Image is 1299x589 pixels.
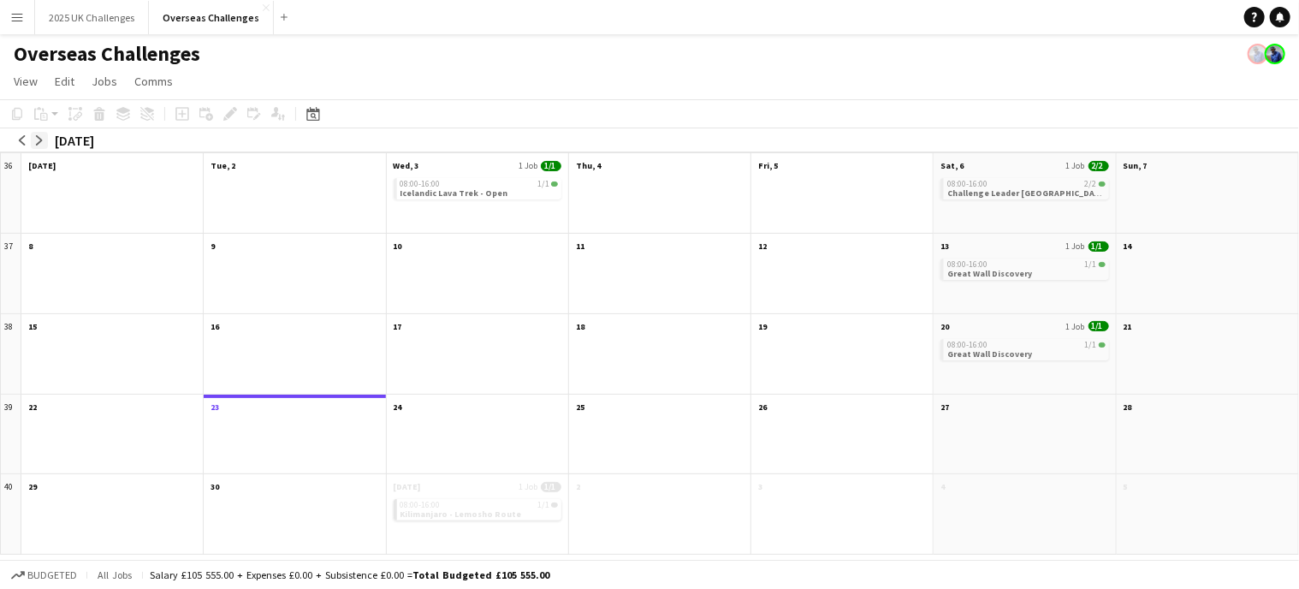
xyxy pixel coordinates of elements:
span: Edit [55,74,74,89]
span: 27 [940,402,949,413]
a: Jobs [85,70,124,92]
span: All jobs [94,568,135,581]
span: 1/1 [1085,341,1097,349]
span: Icelandic Lava Trek - Open [400,187,508,199]
a: Comms [128,70,180,92]
span: Total Budgeted £105 555.00 [412,568,549,581]
span: Sat, 6 [940,160,964,171]
h1: Overseas Challenges [14,41,200,67]
span: 2 [576,481,580,492]
div: [DATE] [55,132,94,149]
span: 1/1 [551,181,558,187]
div: 39 [1,395,21,475]
span: Great Wall Discovery [947,348,1032,360]
div: Salary £105 555.00 + Expenses £0.00 + Subsistence £0.00 = [150,568,549,581]
span: 19 [758,321,767,332]
span: 1 Job [1066,160,1085,171]
span: 08:00-16:00 [947,180,988,188]
span: 14 [1124,241,1132,252]
span: 18 [576,321,584,332]
span: 08:00-16:00 [400,501,441,509]
span: 8 [28,241,33,252]
button: 2025 UK Challenges [35,1,149,34]
span: 1/1 [1088,241,1109,252]
app-user-avatar: Andy Baker [1265,44,1285,64]
span: 1/1 [537,501,549,509]
span: 3 [758,481,762,492]
span: 08:00-16:00 [947,341,988,349]
span: 1 Job [1066,321,1085,332]
span: 1/1 [541,161,561,171]
span: 12 [758,241,767,252]
span: 2/2 [1088,161,1109,171]
span: View [14,74,38,89]
span: Wed, 3 [394,160,419,171]
span: 29 [28,481,37,492]
span: Thu, 4 [576,160,601,171]
span: 26 [758,402,767,413]
div: 40 [1,474,21,555]
span: 15 [28,321,37,332]
span: 1/1 [1088,321,1109,331]
span: Great Wall Discovery [947,268,1032,279]
app-user-avatar: Andy Baker [1248,44,1268,64]
span: 08:00-16:00 [947,260,988,269]
span: 5 [1124,481,1128,492]
span: Comms [134,74,173,89]
span: Tue, 2 [211,160,235,171]
span: 1/1 [551,503,558,508]
span: Budgeted [27,569,77,581]
span: 22 [28,402,37,413]
a: View [7,70,44,92]
span: 24 [394,402,402,413]
span: 1/1 [1099,342,1106,348]
span: 25 [576,402,584,413]
div: 36 [1,153,21,234]
span: 1/1 [1085,260,1097,269]
span: 11 [576,241,584,252]
span: 10 [394,241,402,252]
span: 2/2 [1085,180,1097,188]
span: Fri, 5 [758,160,778,171]
span: 23 [211,402,219,413]
button: Overseas Challenges [149,1,274,34]
span: [DATE] [394,481,421,492]
div: 38 [1,314,21,395]
span: 17 [394,321,402,332]
span: 9 [211,241,215,252]
span: [DATE] [28,160,56,171]
span: 1 Job [519,160,537,171]
span: 21 [1124,321,1132,332]
span: Jobs [92,74,117,89]
span: 30 [211,481,219,492]
span: 2/2 [1099,181,1106,187]
span: Challenge Leader Sumatra [947,187,1107,199]
span: 20 [940,321,949,332]
span: 16 [211,321,219,332]
span: 1/1 [537,180,549,188]
span: Kilimanjaro - Lemosho Route [400,509,522,520]
span: 28 [1124,402,1132,413]
span: 1 Job [1066,241,1085,252]
span: 08:00-16:00 [400,180,441,188]
button: Budgeted [9,566,80,585]
span: Sun, 7 [1124,160,1148,171]
span: 1 Job [519,481,537,492]
a: Edit [48,70,81,92]
span: 13 [940,241,949,252]
span: 1/1 [541,482,561,492]
span: 4 [940,481,945,492]
span: 1/1 [1099,262,1106,267]
div: 37 [1,234,21,314]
